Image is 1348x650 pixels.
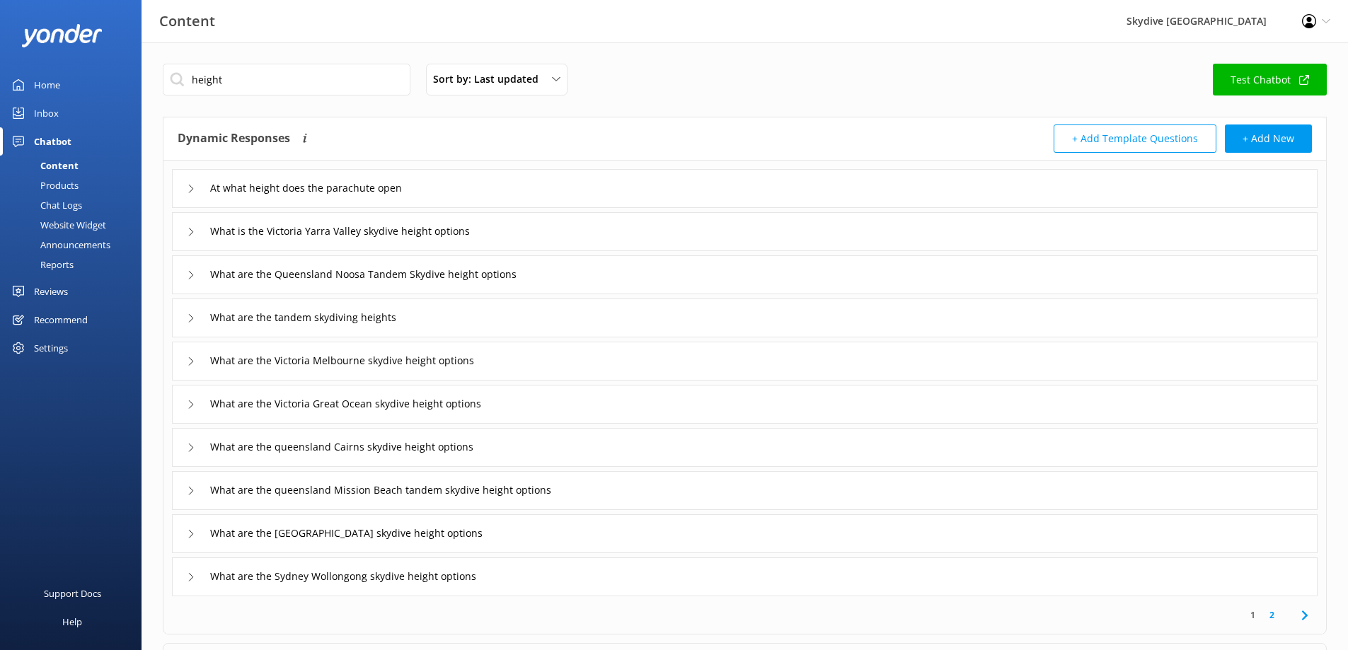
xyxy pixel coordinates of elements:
[1225,124,1312,153] button: + Add New
[8,175,79,195] div: Products
[210,396,481,412] span: What are the Victoria Great Ocean skydive height options
[1213,64,1327,95] a: Test Chatbot
[210,224,470,239] span: What is the Victoria Yarra Valley skydive height options
[8,255,142,274] a: Reports
[210,526,483,541] span: What are the [GEOGRAPHIC_DATA] skydive height options
[210,482,551,498] span: What are the queensland Mission Beach tandem skydive height options
[163,64,410,95] input: Search all Chatbot Content
[62,608,82,636] div: Help
[8,175,142,195] a: Products
[44,579,101,608] div: Support Docs
[210,310,396,325] span: What are the tandem skydiving heights
[34,71,60,99] div: Home
[8,215,142,235] a: Website Widget
[1054,124,1216,153] button: + Add Template Questions
[34,127,71,156] div: Chatbot
[433,71,547,87] span: Sort by: Last updated
[8,255,74,274] div: Reports
[210,353,474,368] span: What are the Victoria Melbourne skydive height options
[210,569,476,584] span: What are the Sydney Wollongong skydive height options
[8,156,79,175] div: Content
[178,124,290,153] h4: Dynamic Responses
[34,99,59,127] div: Inbox
[210,439,473,455] span: What are the queensland Cairns skydive height options
[1262,608,1281,622] a: 2
[8,215,106,235] div: Website Widget
[8,235,110,255] div: Announcements
[210,180,402,196] span: At what height does the parachute open
[34,334,68,362] div: Settings
[8,195,142,215] a: Chat Logs
[210,267,517,282] span: What are the Queensland Noosa Tandem Skydive height options
[8,156,142,175] a: Content
[8,235,142,255] a: Announcements
[34,306,88,334] div: Recommend
[1243,608,1262,622] a: 1
[8,195,82,215] div: Chat Logs
[21,24,103,47] img: yonder-white-logo.png
[159,10,215,33] h3: Content
[34,277,68,306] div: Reviews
